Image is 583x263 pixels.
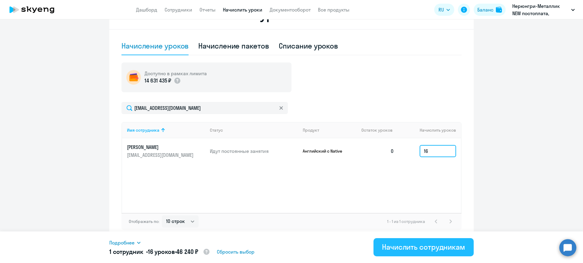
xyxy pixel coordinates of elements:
a: Все продукты [318,7,349,13]
div: Статус [210,127,223,133]
div: Имя сотрудника [127,127,205,133]
p: Английский с Native [303,148,348,154]
button: Начислить сотрудникам [373,238,474,256]
a: Документооборот [270,7,311,13]
button: Нерюнгри-Металлик NEW постоплата, НОРДГОЛД МЕНЕДЖМЕНТ, ООО [509,2,578,17]
span: 1 - 1 из 1 сотрудника [387,219,425,224]
p: Нерюнгри-Металлик NEW постоплата, НОРДГОЛД МЕНЕДЖМЕНТ, ООО [512,2,569,17]
a: [PERSON_NAME][EMAIL_ADDRESS][DOMAIN_NAME] [127,144,205,158]
div: Начисление пакетов [198,41,269,51]
span: Отображать по: [129,219,159,224]
div: Статус [210,127,298,133]
div: Начисление уроков [121,41,189,51]
img: wallet-circle.png [126,70,141,85]
div: Списание уроков [279,41,338,51]
a: Сотрудники [165,7,192,13]
a: Начислить уроки [223,7,262,13]
button: Балансbalance [474,4,506,16]
th: Начислить уроков [399,122,461,138]
input: Поиск по имени, email, продукту или статусу [121,102,288,114]
h5: 1 сотрудник • • [109,248,210,257]
p: Идут постоянные занятия [210,148,298,154]
img: balance [496,7,502,13]
a: Отчеты [199,7,216,13]
div: Имя сотрудника [127,127,159,133]
button: RU [434,4,454,16]
span: 16 уроков [148,248,175,255]
td: 0 [356,138,399,164]
p: [EMAIL_ADDRESS][DOMAIN_NAME] [127,152,195,158]
span: Подробнее [109,239,135,246]
a: Дашборд [136,7,157,13]
span: Сбросить выбор [217,248,254,255]
h2: Начисление и списание уроков [121,7,462,22]
p: [PERSON_NAME] [127,144,195,150]
span: RU [438,6,444,13]
p: 14 631 435 ₽ [145,77,171,85]
span: Остаток уроков [361,127,393,133]
div: Остаток уроков [361,127,399,133]
div: Продукт [303,127,319,133]
div: Начислить сотрудникам [382,242,465,252]
span: 46 240 ₽ [176,248,198,255]
div: Баланс [477,6,493,13]
div: Продукт [303,127,357,133]
h5: Доступно в рамках лимита [145,70,207,77]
